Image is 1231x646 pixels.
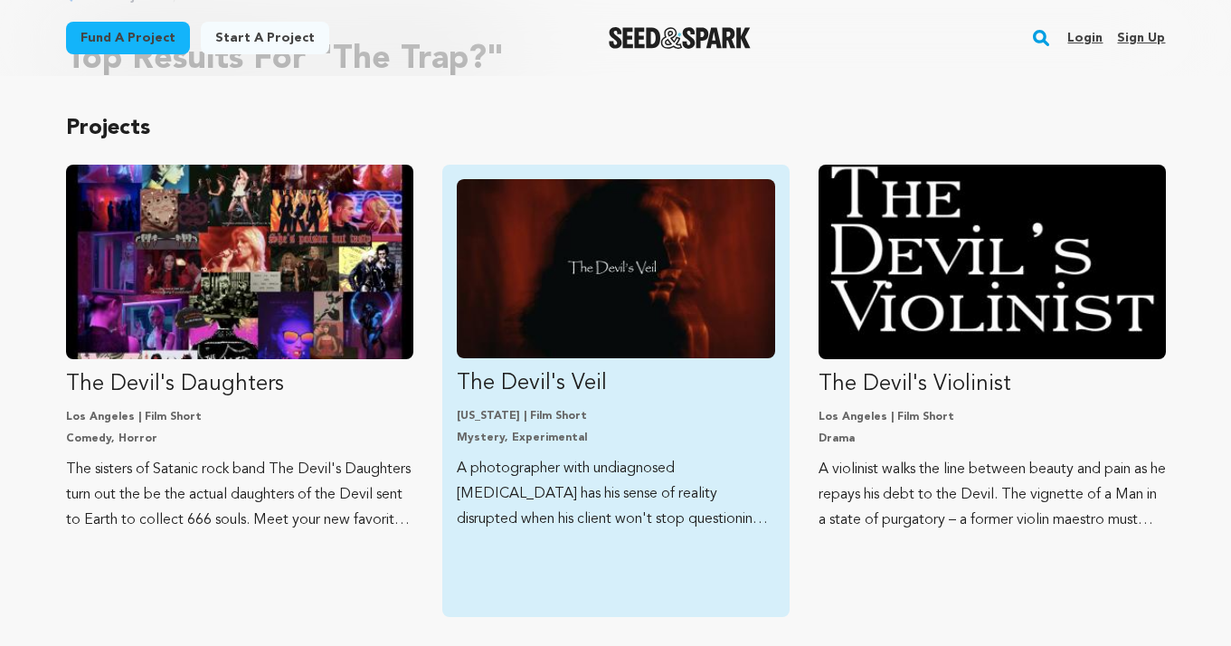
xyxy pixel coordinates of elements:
p: A violinist walks the line between beauty and pain as he repays his debt to the Devil. The vignet... [819,457,1166,533]
a: Fund The Devil&#039;s Veil [457,179,775,532]
img: Seed&Spark Logo Dark Mode [609,27,751,49]
p: [US_STATE] | Film Short [457,409,775,423]
p: The Devil's Violinist [819,370,1166,399]
a: Fund a project [66,22,190,54]
a: Fund The Devil&#039;s Daughters [66,165,413,533]
p: Los Angeles | Film Short [819,410,1166,424]
p: Mystery, Experimental [457,431,775,445]
p: Drama [819,432,1166,446]
a: Start a project [201,22,329,54]
a: Seed&Spark Homepage [609,27,751,49]
a: Login [1067,24,1103,52]
p: The Devil's Daughters [66,370,413,399]
p: A photographer with undiagnosed [MEDICAL_DATA] has his sense of reality disrupted when his client... [457,456,775,532]
a: Fund The Devil&#039;s Violinist [819,165,1166,533]
p: The sisters of Satanic rock band The Devil's Daughters turn out the be the actual daughters of th... [66,457,413,533]
p: Los Angeles | Film Short [66,410,413,424]
p: Projects [66,114,1166,143]
a: Sign up [1117,24,1165,52]
p: Comedy, Horror [66,432,413,446]
p: The Devil's Veil [457,369,775,398]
